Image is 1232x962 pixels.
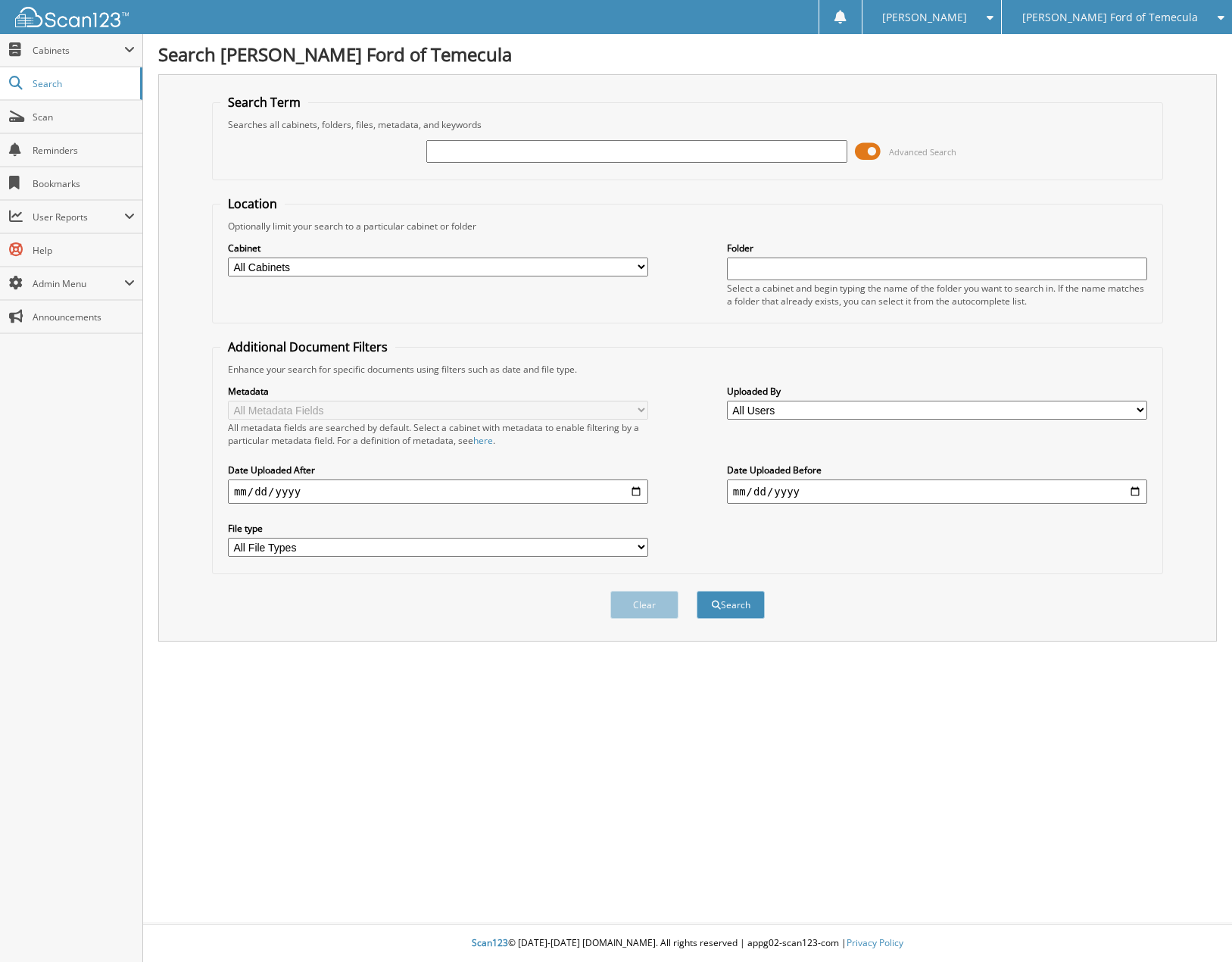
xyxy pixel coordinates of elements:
[33,177,135,190] span: Bookmarks
[228,464,648,476] label: Date Uploaded After
[727,242,1147,255] label: Folder
[33,311,135,323] span: Announcements
[889,146,956,158] span: Advanced Search
[33,211,124,223] span: User Reports
[143,925,1232,962] div: © [DATE]-[DATE] [DOMAIN_NAME]. All rights reserved | appg02-scan123-com |
[473,434,493,447] a: here
[15,7,129,27] img: scan123-logo-white.svg
[220,363,1155,376] div: Enhance your search for specific documents using filters such as date and file type.
[228,479,648,504] input: start
[228,522,648,535] label: File type
[33,244,135,257] span: Help
[220,118,1155,131] div: Searches all cabinets, folders, files, metadata, and keywords
[697,591,765,619] button: Search
[727,385,1147,398] label: Uploaded By
[33,77,133,90] span: Search
[228,242,648,255] label: Cabinet
[727,282,1147,308] div: Select a cabinet and begin typing the name of the folder you want to search in. If the name match...
[33,111,135,123] span: Scan
[228,385,648,398] label: Metadata
[33,144,135,157] span: Reminders
[882,13,967,22] span: [PERSON_NAME]
[472,936,508,949] span: Scan123
[220,220,1155,233] div: Optionally limit your search to a particular cabinet or folder
[727,464,1147,476] label: Date Uploaded Before
[610,591,678,619] button: Clear
[727,479,1147,504] input: end
[1022,13,1198,22] span: [PERSON_NAME] Ford of Temecula
[228,421,648,447] div: All metadata fields are searched by default. Select a cabinet with metadata to enable filtering b...
[220,195,285,212] legend: Location
[220,94,308,111] legend: Search Term
[33,277,124,290] span: Admin Menu
[220,339,395,355] legend: Additional Document Filters
[33,44,124,57] span: Cabinets
[158,42,1217,67] h1: Search [PERSON_NAME] Ford of Temecula
[847,936,903,949] a: Privacy Policy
